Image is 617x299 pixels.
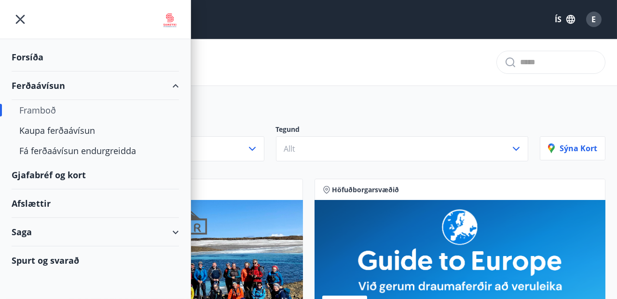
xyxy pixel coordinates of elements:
span: Allt [284,143,296,154]
div: Forsíða [12,43,179,71]
p: Sýna kort [548,143,597,154]
button: Sýna kort [540,136,605,160]
button: menu [12,11,29,28]
div: Ferðaávísun [12,71,179,100]
div: Spurt og svarað [12,246,179,274]
button: E [582,8,605,31]
img: union_logo [161,11,179,30]
span: Höfuðborgarsvæðið [332,185,399,195]
button: Allt [276,136,529,161]
p: Tegund [276,125,529,136]
button: ÍS [549,11,580,28]
div: Afslættir [12,189,179,218]
span: E [592,14,596,25]
div: Fá ferðaávísun endurgreidda [19,141,171,161]
div: Saga [12,218,179,246]
div: Framboð [19,100,171,120]
div: Gjafabréf og kort [12,161,179,189]
div: Kaupa ferðaávísun [19,120,171,141]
